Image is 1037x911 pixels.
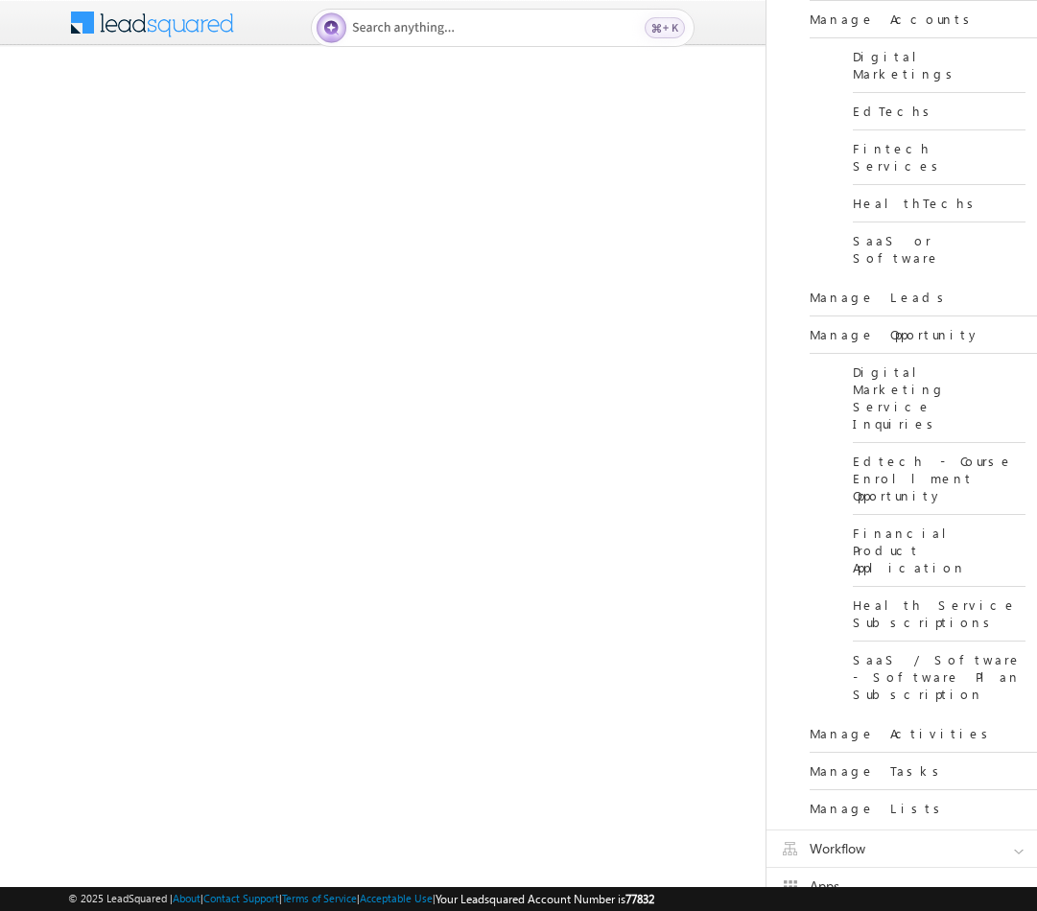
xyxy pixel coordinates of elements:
a: HealthTechs [853,185,1025,222]
span: © 2025 LeadSquared | | | | | [68,890,654,908]
a: Edtech - Course Enrollment Opportunity [853,443,1025,515]
a: EdTechs [853,93,1025,130]
a: SaaS / Software - Software Plan Subscription [853,642,1025,712]
a: Health Service Subscriptions [853,587,1025,642]
a: Digital Marketings [853,38,1025,93]
span: 77832 [625,892,654,906]
span: Your Leadsquared Account Number is [436,892,654,906]
a: Fintech Services [853,130,1025,185]
a: Financial Product Application [853,515,1025,587]
a: Acceptable Use [360,892,433,904]
a: Digital Marketing Service Inquiries [853,354,1025,443]
a: Terms of Service [282,892,357,904]
a: About [173,892,200,904]
a: Contact Support [203,892,279,904]
a: SaaS or Software [853,222,1025,276]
